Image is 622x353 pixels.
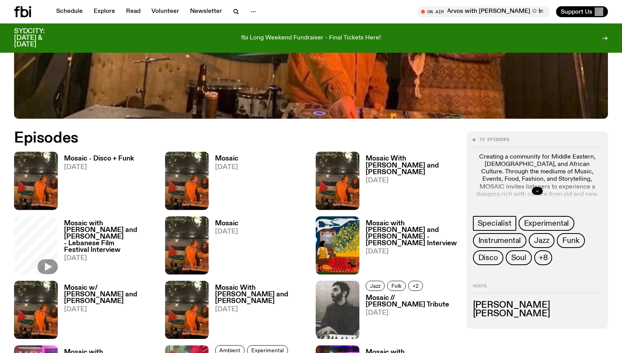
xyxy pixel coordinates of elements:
p: fbi Long Weekend Fundraiser - Final Tickets Here! [241,35,381,42]
span: [DATE] [215,164,238,171]
h3: [PERSON_NAME] [473,301,602,310]
a: Volunteer [147,6,184,17]
a: Jazz [366,281,385,291]
span: Experimental [524,219,569,228]
a: Jazz [529,233,554,248]
button: Support Us [556,6,608,17]
span: Instrumental [478,236,521,245]
h3: Mosaic // [PERSON_NAME] Tribute [366,295,457,308]
a: Soul [506,250,532,265]
a: Explore [89,6,120,17]
img: Tommy and Jono Playing at a fundraiser for Palestine [165,281,209,339]
button: +8 [534,250,553,265]
span: Support Us [561,8,592,15]
img: Tommy and Jono Playing at a fundraiser for Palestine [165,216,209,275]
img: Tommy and Jono Playing at a fundraiser for Palestine [165,152,209,210]
a: Experimental [519,216,575,231]
span: Funk [562,236,579,245]
a: Funk [557,233,585,248]
a: Mosaic With [PERSON_NAME] and [PERSON_NAME][DATE] [359,155,457,210]
span: Folk [391,283,402,289]
a: Schedule [52,6,87,17]
h2: Episodes [14,131,407,145]
a: Instrumental [473,233,527,248]
h3: Mosaic With [PERSON_NAME] and [PERSON_NAME] [366,155,457,175]
span: +2 [412,283,419,289]
h3: Mosaic [215,220,238,227]
a: Specialist [473,216,516,231]
a: Mosaic with [PERSON_NAME] and [PERSON_NAME] - Lebanese Film Festival Interview[DATE] [58,220,156,275]
a: Mosaic with [PERSON_NAME] and [PERSON_NAME] - [PERSON_NAME] Interview[DATE] [359,220,457,275]
h3: Mosaic With [PERSON_NAME] and [PERSON_NAME] [215,285,307,305]
img: Tommy and Jono Playing at a fundraiser for Palestine [316,152,359,210]
a: Disco [473,250,503,265]
button: +2 [408,281,423,291]
span: 73 episodes [479,137,509,142]
span: [DATE] [215,228,238,235]
span: [DATE] [64,255,156,262]
span: [DATE] [64,306,156,313]
button: On AirArvos with [PERSON_NAME] ✩ Interview: Hatchie [417,6,550,17]
span: +8 [539,253,548,262]
span: Soul [511,253,526,262]
a: Read [121,6,145,17]
a: Mosaic With [PERSON_NAME] and [PERSON_NAME][DATE] [209,285,307,339]
img: Tommy and Jono Playing at a fundraiser for Palestine [14,152,58,210]
span: Specialist [478,219,512,228]
span: [DATE] [366,310,457,316]
h3: Mosaic with [PERSON_NAME] and [PERSON_NAME] - Lebanese Film Festival Interview [64,220,156,253]
img: Ziad Rahbani 2 [316,281,359,339]
h3: Mosaic [215,155,238,162]
span: [DATE] [366,248,457,255]
a: Mosaic w/ [PERSON_NAME] and [PERSON_NAME][DATE] [58,285,156,339]
a: Newsletter [185,6,227,17]
h3: Mosaic with [PERSON_NAME] and [PERSON_NAME] - [PERSON_NAME] Interview [366,220,457,247]
p: Creating a community for Middle Eastern, [DEMOGRAPHIC_DATA], and African Culture. Through the med... [473,153,602,198]
h3: Mosaic w/ [PERSON_NAME] and [PERSON_NAME] [64,285,156,305]
h2: Hosts [473,284,602,293]
a: Folk [387,281,406,291]
a: Mosaic[DATE] [209,220,238,275]
h3: SYDCITY: [DATE] & [DATE] [14,28,64,48]
a: Mosaic // [PERSON_NAME] Tribute[DATE] [359,295,457,339]
span: [DATE] [215,306,307,313]
img: Tommy and Jono Playing at a fundraiser for Palestine [14,281,58,339]
h3: Mosaic - Disco + Funk [64,155,134,162]
span: Jazz [370,283,380,289]
span: Disco [478,253,498,262]
h3: [PERSON_NAME] [473,310,602,318]
span: Jazz [534,236,549,245]
a: Mosaic[DATE] [209,155,238,210]
span: [DATE] [366,177,457,184]
span: [DATE] [64,164,134,171]
a: Mosaic - Disco + Funk[DATE] [58,155,134,210]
